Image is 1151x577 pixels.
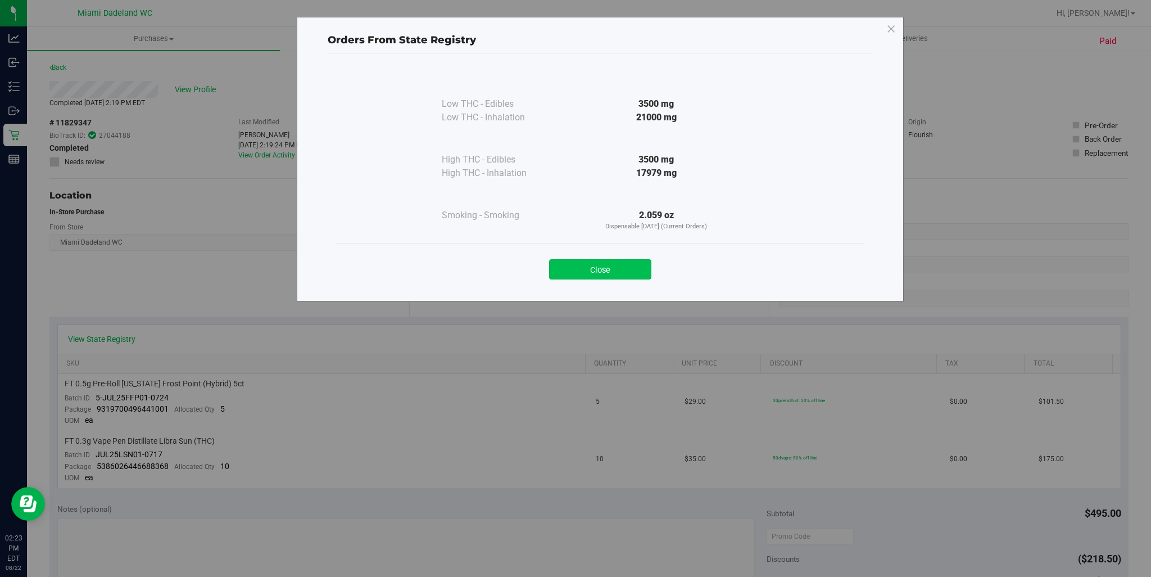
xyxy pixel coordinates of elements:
div: Low THC - Edibles [442,97,554,111]
div: 17979 mg [554,166,759,180]
button: Close [549,259,651,280]
div: 2.059 oz [554,209,759,232]
iframe: Resource center [11,487,45,521]
div: Low THC - Inhalation [442,111,554,124]
div: High THC - Edibles [442,153,554,166]
div: 21000 mg [554,111,759,124]
span: Orders From State Registry [328,34,476,46]
div: Smoking - Smoking [442,209,554,222]
p: Dispensable [DATE] (Current Orders) [554,222,759,232]
div: 3500 mg [554,97,759,111]
div: 3500 mg [554,153,759,166]
div: High THC - Inhalation [442,166,554,180]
